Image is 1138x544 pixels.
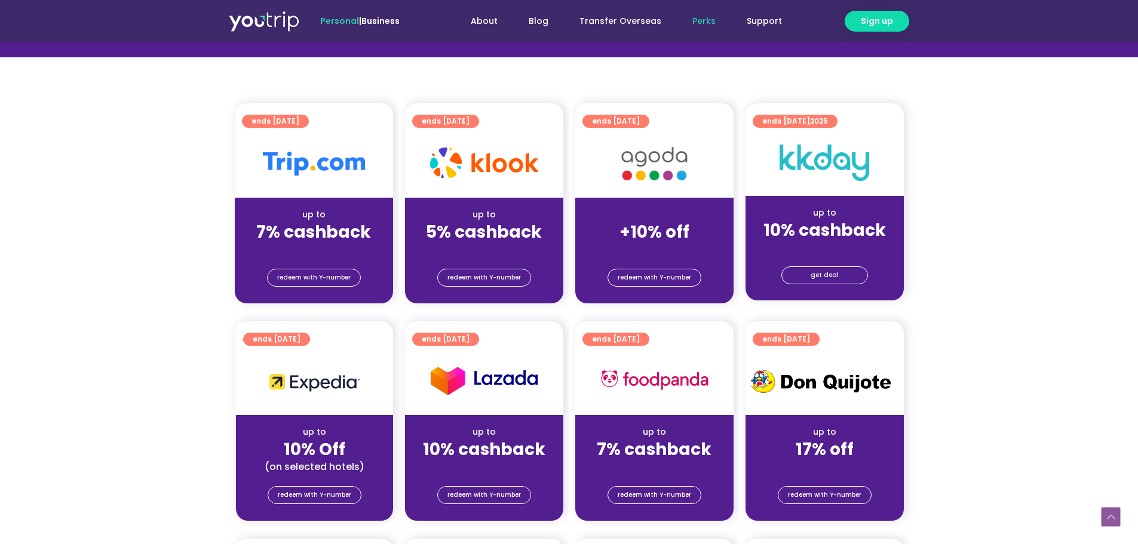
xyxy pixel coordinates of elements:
[244,243,384,256] div: (for stays only)
[246,460,384,473] div: (on selected hotels)
[253,333,300,346] span: ends [DATE]
[251,115,299,128] span: ends [DATE]
[755,460,894,473] div: (for stays only)
[585,426,724,438] div: up to
[426,220,542,244] strong: 5% cashback
[763,219,886,242] strong: 10% cashback
[278,487,351,503] span: redeem with Y-number
[423,438,545,461] strong: 10% cashback
[415,208,554,221] div: up to
[415,243,554,256] div: (for stays only)
[796,438,854,461] strong: 17% off
[284,438,345,461] strong: 10% Off
[585,460,724,473] div: (for stays only)
[437,269,531,287] a: redeem with Y-number
[320,15,359,27] span: Personal
[731,10,797,32] a: Support
[244,208,384,221] div: up to
[753,333,820,346] a: ends [DATE]
[811,267,839,284] span: get deal
[256,220,371,244] strong: 7% cashback
[755,241,894,254] div: (for stays only)
[437,486,531,504] a: redeem with Y-number
[755,426,894,438] div: up to
[412,333,479,346] a: ends [DATE]
[422,333,470,346] span: ends [DATE]
[845,11,909,32] a: Sign up
[762,115,828,128] span: ends [DATE]
[778,486,872,504] a: redeem with Y-number
[432,10,797,32] nav: Menu
[320,15,400,27] span: |
[755,207,894,219] div: up to
[810,116,828,126] span: 2025
[246,426,384,438] div: up to
[455,10,513,32] a: About
[597,438,711,461] strong: 7% cashback
[415,426,554,438] div: up to
[582,115,649,128] a: ends [DATE]
[608,486,701,504] a: redeem with Y-number
[753,115,838,128] a: ends [DATE]2025
[618,487,691,503] span: redeem with Y-number
[412,115,479,128] a: ends [DATE]
[619,220,689,244] strong: +10% off
[592,333,640,346] span: ends [DATE]
[422,115,470,128] span: ends [DATE]
[592,115,640,128] span: ends [DATE]
[447,269,521,286] span: redeem with Y-number
[788,487,861,503] span: redeem with Y-number
[781,266,868,284] a: get deal
[242,115,309,128] a: ends [DATE]
[861,15,893,27] span: Sign up
[564,10,677,32] a: Transfer Overseas
[762,333,810,346] span: ends [DATE]
[267,269,361,287] a: redeem with Y-number
[582,333,649,346] a: ends [DATE]
[243,333,310,346] a: ends [DATE]
[277,269,351,286] span: redeem with Y-number
[643,208,665,220] span: up to
[415,460,554,473] div: (for stays only)
[447,487,521,503] span: redeem with Y-number
[608,269,701,287] a: redeem with Y-number
[268,486,361,504] a: redeem with Y-number
[361,15,400,27] a: Business
[513,10,564,32] a: Blog
[585,243,724,256] div: (for stays only)
[677,10,731,32] a: Perks
[618,269,691,286] span: redeem with Y-number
